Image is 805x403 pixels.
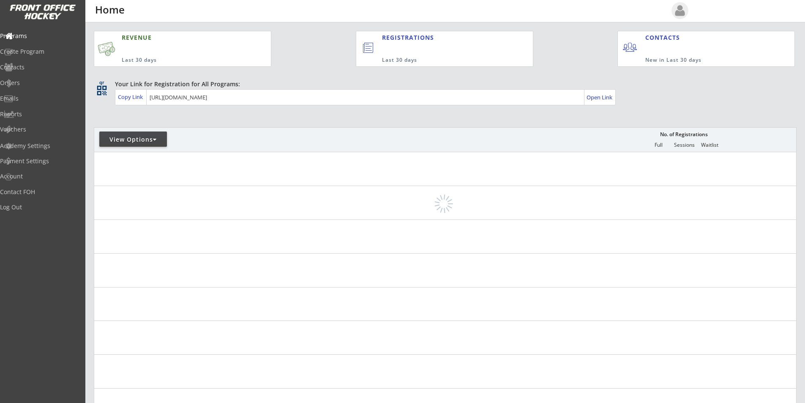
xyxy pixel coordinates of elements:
[587,91,613,103] a: Open Link
[382,33,494,42] div: REGISTRATIONS
[645,33,684,42] div: CONTACTS
[96,80,106,85] div: qr
[671,142,697,148] div: Sessions
[658,132,710,137] div: No. of Registrations
[118,93,145,101] div: Copy Link
[122,57,231,64] div: Last 30 days
[99,135,167,144] div: View Options
[645,57,755,64] div: New in Last 30 days
[697,142,722,148] div: Waitlist
[587,94,613,101] div: Open Link
[382,57,499,64] div: Last 30 days
[646,142,671,148] div: Full
[122,33,231,42] div: REVENUE
[115,80,770,88] div: Your Link for Registration for All Programs:
[96,84,108,97] button: qr_code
